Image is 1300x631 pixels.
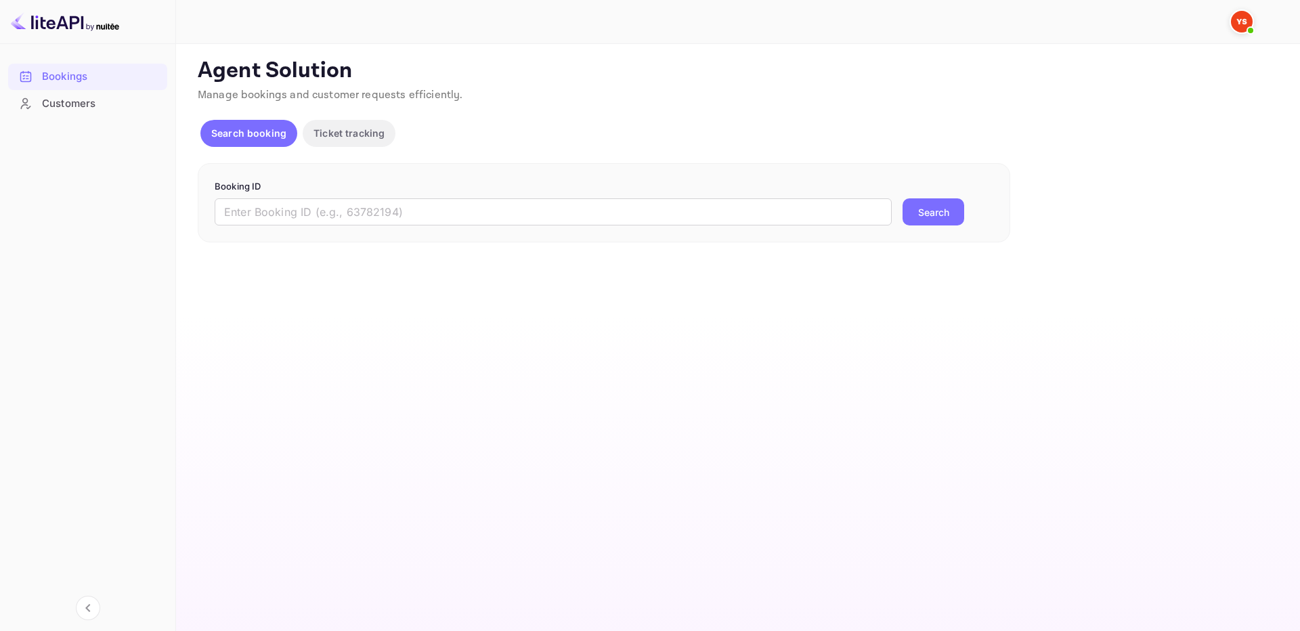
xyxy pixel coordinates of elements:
p: Booking ID [215,180,993,194]
button: Collapse navigation [76,596,100,620]
p: Ticket tracking [313,126,385,140]
a: Bookings [8,64,167,89]
p: Search booking [211,126,286,140]
p: Agent Solution [198,58,1276,85]
a: Customers [8,91,167,116]
div: Bookings [8,64,167,90]
button: Search [903,198,964,225]
span: Manage bookings and customer requests efficiently. [198,88,463,102]
div: Customers [42,96,160,112]
img: Yandex Support [1231,11,1253,32]
div: Customers [8,91,167,117]
img: LiteAPI logo [11,11,119,32]
div: Bookings [42,69,160,85]
input: Enter Booking ID (e.g., 63782194) [215,198,892,225]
